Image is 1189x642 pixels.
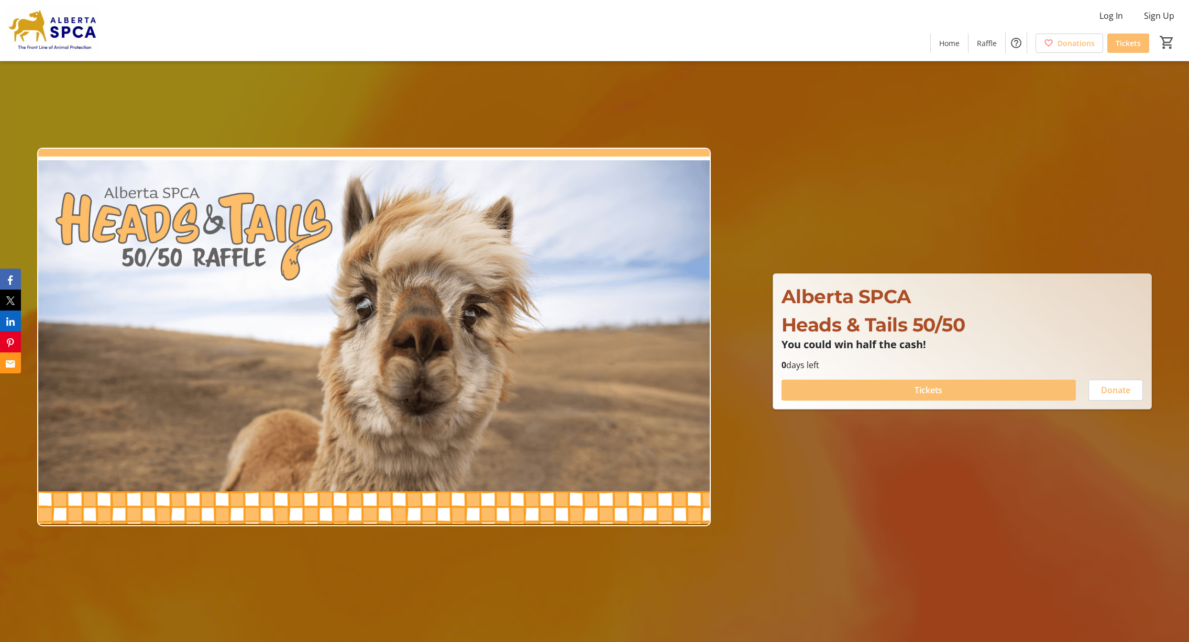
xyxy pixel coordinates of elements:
[1099,9,1123,22] span: Log In
[1091,7,1131,24] button: Log In
[1036,34,1103,53] a: Donations
[1158,33,1176,52] button: Cart
[1116,38,1141,49] span: Tickets
[781,380,1076,401] button: Tickets
[1107,34,1149,53] a: Tickets
[1101,384,1130,396] span: Donate
[931,34,968,53] a: Home
[781,359,786,371] span: 0
[1136,7,1183,24] button: Sign Up
[781,285,911,308] span: Alberta SPCA
[781,313,965,336] span: Heads & Tails 50/50
[1144,9,1174,22] span: Sign Up
[1006,32,1027,53] button: Help
[1088,380,1143,401] button: Donate
[968,34,1005,53] a: Raffle
[939,38,960,49] span: Home
[915,384,942,396] span: Tickets
[37,148,711,526] img: Campaign CTA Media Photo
[781,359,1143,371] p: days left
[977,38,997,49] span: Raffle
[6,4,100,57] img: Alberta SPCA's Logo
[781,339,1143,350] p: You could win half the cash!
[1058,38,1095,49] span: Donations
